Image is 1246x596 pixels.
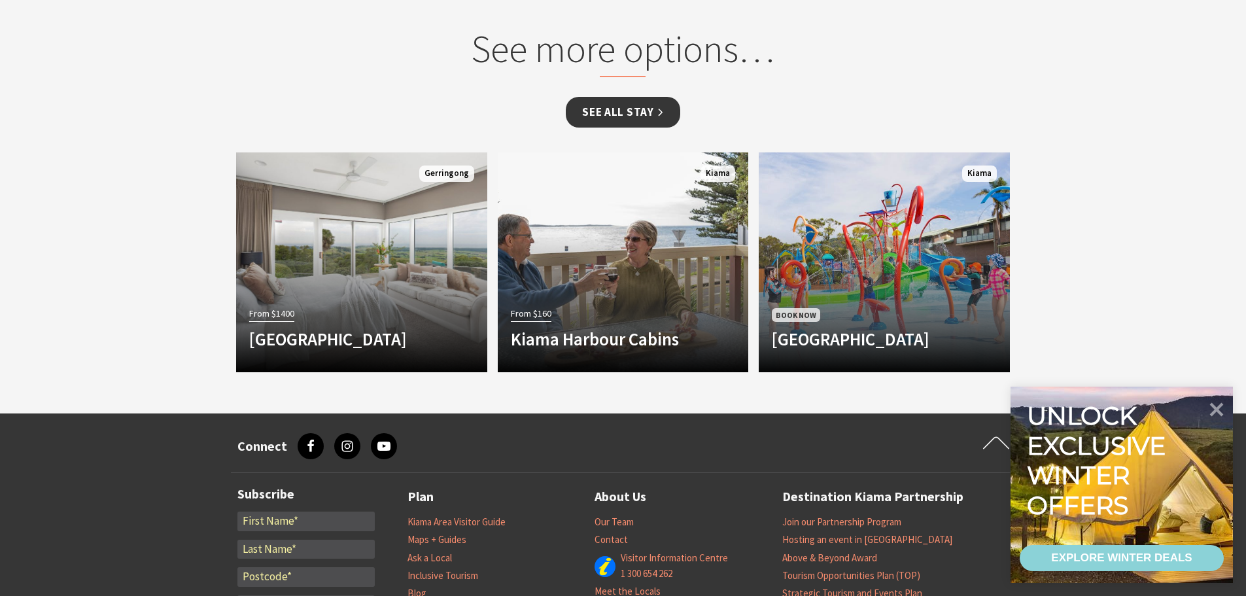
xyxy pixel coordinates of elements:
[373,26,873,77] h2: See more options…
[237,567,375,587] input: Postcode*
[1027,401,1171,520] div: Unlock exclusive winter offers
[566,97,680,128] a: See all Stay
[237,540,375,559] input: Last Name*
[782,533,952,546] a: Hosting an event in [GEOGRAPHIC_DATA]
[782,569,920,582] a: Tourism Opportunities Plan (TOP)
[249,328,436,349] h4: [GEOGRAPHIC_DATA]
[701,166,735,182] span: Kiama
[782,552,877,565] a: Above & Beyond Award
[595,533,628,546] a: Contact
[595,516,634,529] a: Our Team
[407,552,452,565] a: Ask a Local
[621,567,672,580] a: 1 300 654 262
[511,328,698,349] h4: Kiama Harbour Cabins
[407,569,478,582] a: Inclusive Tourism
[759,152,1010,372] a: Book Now [GEOGRAPHIC_DATA] Kiama
[237,438,287,454] h3: Connect
[621,552,728,565] a: Visitor Information Centre
[1051,545,1192,571] div: EXPLORE WINTER DEALS
[772,328,959,349] h4: [GEOGRAPHIC_DATA]
[511,306,551,321] span: From $160
[772,308,820,322] span: Book Now
[1020,545,1224,571] a: EXPLORE WINTER DEALS
[237,512,375,531] input: First Name*
[407,486,434,508] a: Plan
[595,486,646,508] a: About Us
[419,166,474,182] span: Gerringong
[782,516,901,529] a: Join our Partnership Program
[962,166,997,182] span: Kiama
[249,306,294,321] span: From $1400
[498,152,749,372] a: From $160 Kiama Harbour Cabins Kiama
[237,486,375,502] h3: Subscribe
[782,486,963,508] a: Destination Kiama Partnership
[407,533,466,546] a: Maps + Guides
[407,516,506,529] a: Kiama Area Visitor Guide
[236,152,487,372] a: Another Image Used From $1400 [GEOGRAPHIC_DATA] Gerringong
